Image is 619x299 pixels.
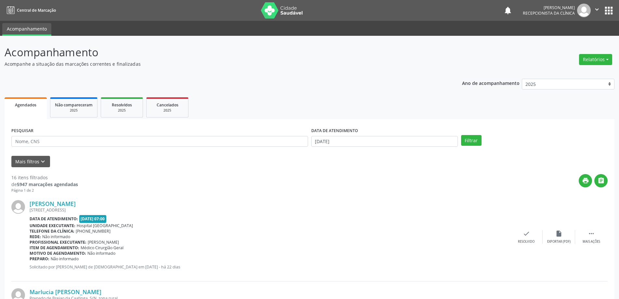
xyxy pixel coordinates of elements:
[11,136,308,147] input: Nome, CNS
[30,239,86,245] b: Profissional executante:
[311,136,458,147] input: Selecione um intervalo
[30,207,510,213] div: [STREET_ADDRESS]
[579,54,612,65] button: Relatórios
[2,23,51,36] a: Acompanhamento
[598,177,605,184] i: 
[11,126,33,136] label: PESQUISAR
[51,256,79,262] span: Não informado
[81,245,123,251] span: Médico Cirurgião Geral
[311,126,358,136] label: DATA DE ATENDIMENTO
[593,6,600,13] i: 
[30,245,79,251] b: Item de agendamento:
[577,4,591,17] img: img
[523,10,575,16] span: Recepcionista da clínica
[594,174,608,187] button: 
[591,4,603,17] button: 
[106,108,138,113] div: 2025
[55,108,93,113] div: 2025
[17,181,78,187] strong: 5947 marcações agendadas
[30,228,74,234] b: Telefone da clínica:
[5,44,432,61] p: Acompanhamento
[5,61,432,67] p: Acompanhe a situação das marcações correntes e finalizadas
[462,79,520,87] p: Ano de acompanhamento
[151,108,184,113] div: 2025
[583,239,600,244] div: Mais ações
[39,158,46,165] i: keyboard_arrow_down
[88,239,119,245] span: [PERSON_NAME]
[112,102,132,108] span: Resolvidos
[87,251,115,256] span: Não informado
[30,216,78,222] b: Data de atendimento:
[5,5,56,16] a: Central de Marcação
[11,200,25,214] img: img
[588,230,595,237] i: 
[42,234,70,239] span: Não informado
[30,251,86,256] b: Motivo de agendamento:
[79,215,107,223] span: [DATE] 07:00
[503,6,512,15] button: notifications
[523,5,575,10] div: [PERSON_NAME]
[15,102,36,108] span: Agendados
[30,234,41,239] b: Rede:
[55,102,93,108] span: Não compareceram
[518,239,535,244] div: Resolvido
[76,228,110,234] span: [PHONE_NUMBER]
[30,288,101,295] a: Marlucia [PERSON_NAME]
[603,5,614,16] button: apps
[523,230,530,237] i: check
[11,188,78,193] div: Página 1 de 2
[30,223,75,228] b: Unidade executante:
[582,177,589,184] i: print
[11,181,78,188] div: de
[17,7,56,13] span: Central de Marcação
[547,239,571,244] div: Exportar (PDF)
[11,156,50,167] button: Mais filtroskeyboard_arrow_down
[30,256,49,262] b: Preparo:
[11,174,78,181] div: 16 itens filtrados
[579,174,592,187] button: print
[555,230,562,237] i: insert_drive_file
[157,102,178,108] span: Cancelados
[77,223,133,228] span: Hospital [GEOGRAPHIC_DATA]
[461,135,482,146] button: Filtrar
[30,200,76,207] a: [PERSON_NAME]
[30,264,510,270] p: Solicitado por [PERSON_NAME] de [DEMOGRAPHIC_DATA] em [DATE] - há 22 dias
